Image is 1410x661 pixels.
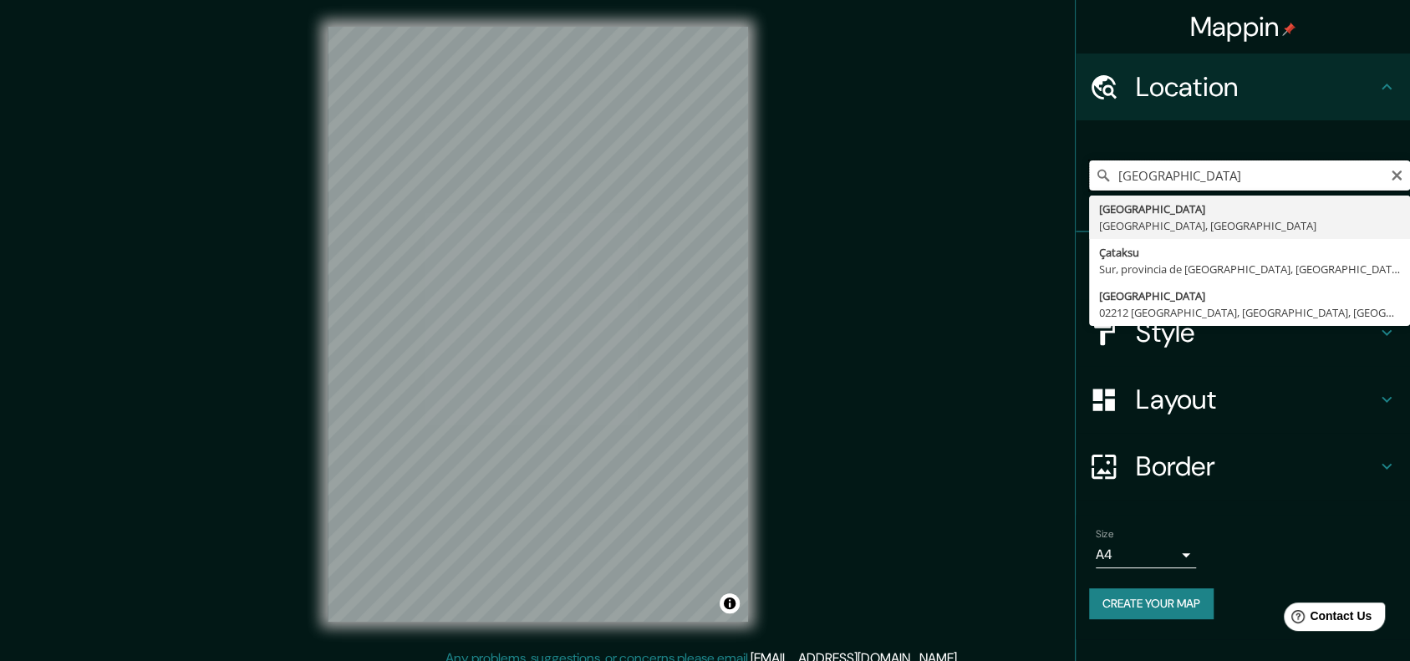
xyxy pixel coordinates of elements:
button: Clear [1390,166,1403,182]
iframe: Help widget launcher [1261,596,1392,643]
h4: Mappin [1190,10,1296,43]
label: Size [1096,527,1113,542]
div: [GEOGRAPHIC_DATA], [GEOGRAPHIC_DATA] [1099,217,1400,234]
div: [GEOGRAPHIC_DATA] [1099,201,1400,217]
div: Style [1076,299,1410,366]
div: Pins [1076,232,1410,299]
div: Çataksu [1099,244,1400,261]
button: Create your map [1089,588,1214,619]
input: Pick your city or area [1089,160,1410,191]
img: pin-icon.png [1282,23,1295,36]
div: Sur, provincia de [GEOGRAPHIC_DATA], [GEOGRAPHIC_DATA] [1099,261,1400,277]
h4: Location [1136,70,1377,104]
canvas: Map [328,27,748,622]
h4: Border [1136,450,1377,483]
div: 02212 [GEOGRAPHIC_DATA], [GEOGRAPHIC_DATA], [GEOGRAPHIC_DATA] [1099,304,1400,321]
div: Layout [1076,366,1410,433]
h4: Style [1136,316,1377,349]
h4: Layout [1136,383,1377,416]
div: [GEOGRAPHIC_DATA] [1099,287,1400,304]
div: Location [1076,53,1410,120]
div: A4 [1096,542,1196,568]
button: Toggle attribution [720,593,740,613]
div: Border [1076,433,1410,500]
